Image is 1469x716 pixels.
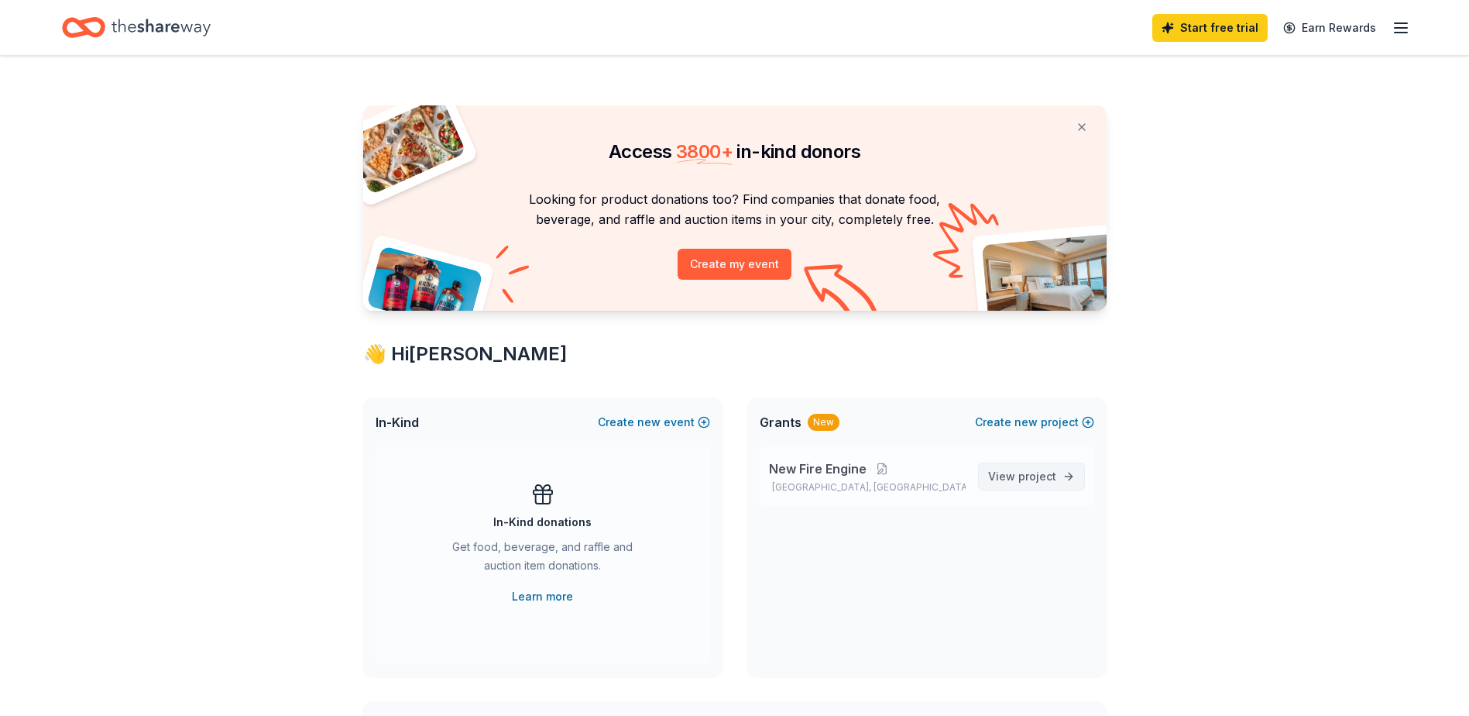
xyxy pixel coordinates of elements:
p: [GEOGRAPHIC_DATA], [GEOGRAPHIC_DATA] [769,481,966,494]
a: Home [62,9,211,46]
a: Earn Rewards [1274,14,1385,42]
p: Looking for product donations too? Find companies that donate food, beverage, and raffle and auct... [382,189,1088,230]
div: New [808,414,839,431]
img: Curvy arrow [804,264,881,322]
a: View project [978,463,1085,491]
img: Pizza [345,96,466,195]
button: Create my event [678,249,791,280]
button: Createnewproject [975,413,1094,432]
button: Createnewevent [598,413,710,432]
span: View [988,467,1056,486]
span: Access in-kind donors [609,140,860,163]
span: New Fire Engine [769,460,867,478]
a: Start free trial [1152,14,1268,42]
div: 👋 Hi [PERSON_NAME] [363,342,1107,367]
span: 3800 + [676,140,733,163]
div: Get food, beverage, and raffle and auction item donations. [438,538,648,581]
div: In-Kind donations [493,513,592,532]
span: new [1014,413,1038,432]
a: Learn more [512,587,573,606]
span: new [637,413,661,432]
span: project [1018,470,1056,483]
span: Grants [760,413,801,432]
span: In-Kind [376,413,419,432]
